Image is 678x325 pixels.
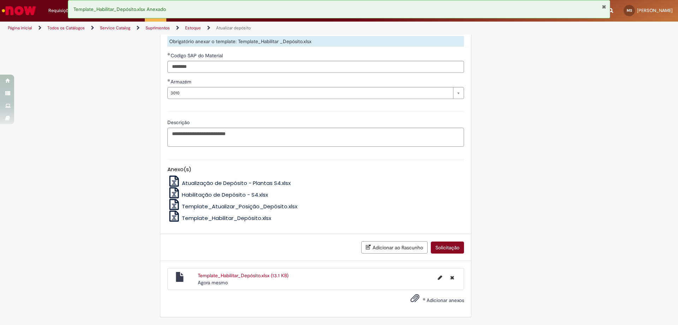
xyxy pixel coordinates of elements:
[182,179,291,187] span: Atualização de Depósito - Plantas S4.xlsx
[167,203,298,210] a: Template_Atualizar_Posição_Depósito.xlsx
[48,7,73,14] span: Requisições
[182,191,268,198] span: Habilitação de Depósito - S4.xlsx
[185,25,201,31] a: Estoque
[5,22,447,35] ul: Trilhas de página
[167,79,171,82] span: Obrigatório Preenchido
[167,61,464,73] input: Codigo SAP do Material
[446,272,458,283] button: Excluir Template_Habilitar_Depósito.xlsx
[171,87,450,99] span: 3010
[216,25,251,31] a: Atualizar depósito
[167,214,272,222] a: Template_Habilitar_Depósito.xlsx
[167,167,464,173] h5: Anexo(s)
[8,25,32,31] a: Página inicial
[431,242,464,254] button: Solicitação
[167,128,464,147] textarea: Descrição
[198,272,289,279] a: Template_Habilitar_Depósito.xlsx (13.1 KB)
[167,179,291,187] a: Atualização de Depósito - Plantas S4.xlsx
[167,36,464,47] div: Obrigatório anexar o template: Template_Habilitar _Depósito.xlsx
[73,6,166,12] span: Template_Habilitar_Depósito.xlsx Anexado
[47,25,85,31] a: Todos os Catálogos
[171,52,224,59] span: Codigo SAP do Material
[145,25,170,31] a: Suprimentos
[171,79,193,85] span: Armazém
[182,203,297,210] span: Template_Atualizar_Posição_Depósito.xlsx
[1,4,37,18] img: ServiceNow
[427,297,464,303] span: Adicionar anexos
[167,119,191,126] span: Descrição
[167,53,171,56] span: Obrigatório Preenchido
[167,191,268,198] a: Habilitação de Depósito - S4.xlsx
[434,272,446,283] button: Editar nome de arquivo Template_Habilitar_Depósito.xlsx
[182,214,271,222] span: Template_Habilitar_Depósito.xlsx
[602,4,606,10] button: Fechar Notificação
[627,8,632,13] span: MS
[361,241,428,254] button: Adicionar ao Rascunho
[100,25,130,31] a: Service Catalog
[198,279,228,286] time: 30/09/2025 09:29:09
[637,7,673,13] span: [PERSON_NAME]
[198,279,228,286] span: Agora mesmo
[409,292,421,308] button: Adicionar anexos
